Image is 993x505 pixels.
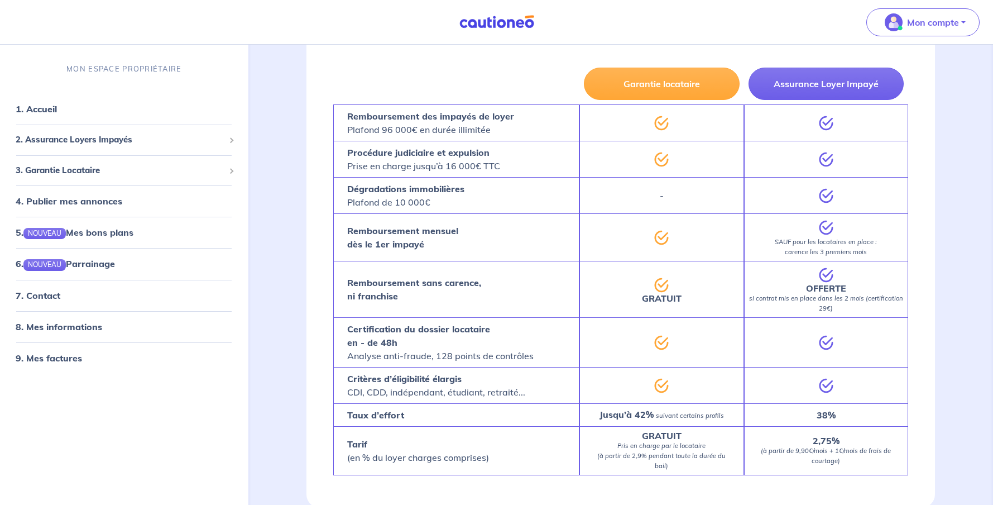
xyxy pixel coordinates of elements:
em: suivant certains profils [656,412,724,420]
strong: Remboursement sans carence, ni franchise [347,277,481,302]
strong: Tarif [347,439,367,450]
strong: Taux d’effort [347,409,404,421]
em: SAUF pour les locataires en place : carence les 3 premiers mois [775,238,877,256]
a: 1. Accueil [16,104,57,115]
span: 2. Assurance Loyers Impayés [16,134,224,147]
p: MON ESPACE PROPRIÉTAIRE [66,64,181,74]
strong: Dégradations immobilières [347,183,464,194]
strong: Remboursement mensuel dès le 1er impayé [347,225,458,250]
em: (à partir de 9,90€/mois + 1€/mois de frais de courtage) [761,447,891,465]
div: 7. Contact [4,284,244,307]
a: 6.NOUVEAUParrainage [16,259,115,270]
strong: GRATUIT [642,430,682,441]
a: 9. Mes factures [16,352,82,364]
a: 8. Mes informations [16,321,102,332]
div: - [579,177,743,213]
strong: Remboursement des impayés de loyer [347,111,514,122]
a: 5.NOUVEAUMes bons plans [16,227,133,239]
p: Prise en charge jusqu’à 16 000€ TTC [347,146,500,173]
em: Pris en charge par le locataire (à partir de 2,9% pendant toute la durée du bail) [597,442,726,470]
div: 1. Accueil [4,98,244,121]
a: 7. Contact [16,290,60,301]
strong: Critères d’éligibilité élargis [347,373,462,384]
strong: 38% [817,409,836,421]
div: 9. Mes factures [4,347,244,369]
p: Analyse anti-fraude, 128 points de contrôles [347,322,534,363]
div: 6.NOUVEAUParrainage [4,253,244,275]
button: Assurance Loyer Impayé [749,68,904,100]
strong: 2,75% [813,435,840,446]
div: 5.NOUVEAUMes bons plans [4,222,244,244]
button: illu_account_valid_menu.svgMon compte [866,8,980,36]
p: Plafond 96 000€ en durée illimitée [347,109,514,136]
div: 3. Garantie Locataire [4,160,244,182]
strong: Procédure judiciaire et expulsion [347,147,490,158]
p: Mon compte [907,16,959,29]
div: 2. Assurance Loyers Impayés [4,130,244,151]
strong: Certification du dossier locataire en - de 48h [347,323,490,348]
strong: GRATUIT [642,293,682,304]
button: Garantie locataire [584,68,739,100]
strong: OFFERTE [806,283,846,294]
img: Cautioneo [455,15,539,29]
p: Plafond de 10 000€ [347,182,464,209]
img: illu_account_valid_menu.svg [885,13,903,31]
p: CDI, CDD, indépendant, étudiant, retraité... [347,372,525,399]
div: 8. Mes informations [4,316,244,338]
p: (en % du loyer charges comprises) [347,437,489,464]
div: 4. Publier mes annonces [4,190,244,213]
a: 4. Publier mes annonces [16,196,122,207]
strong: Jusqu’à 42% [599,409,654,420]
em: si contrat mis en place dans les 2 mois (certification 29€) [749,294,903,312]
span: 3. Garantie Locataire [16,164,224,177]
